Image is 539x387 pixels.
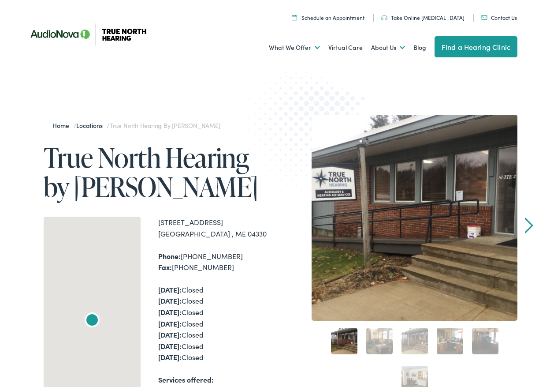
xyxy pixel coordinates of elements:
a: 5 [472,328,498,354]
a: Schedule an Appointment [292,14,364,21]
a: Take Online [MEDICAL_DATA] [381,14,465,21]
strong: [DATE]: [158,352,182,362]
img: Mail icon in color code ffb348, used for communication purposes [481,15,487,20]
strong: [DATE]: [158,330,182,339]
div: [PHONE_NUMBER] [PHONE_NUMBER] [158,251,270,273]
span: True North Hearing by [PERSON_NAME] [110,121,220,130]
div: [STREET_ADDRESS] [GEOGRAPHIC_DATA] , ME 04330 [158,217,270,239]
strong: Services offered: [158,375,214,384]
strong: Phone: [158,251,181,261]
img: Headphones icon in color code ffb348 [381,15,387,20]
div: True North Hearing by AudioNova [82,311,103,332]
a: What We Offer [269,31,320,64]
a: Virtual Care [328,31,363,64]
strong: [DATE]: [158,319,182,328]
strong: [DATE]: [158,285,182,294]
strong: Fax: [158,262,172,272]
a: Home [52,121,73,130]
strong: [DATE]: [158,307,182,317]
a: Contact Us [481,14,517,21]
strong: [DATE]: [158,296,182,305]
strong: [DATE]: [158,341,182,351]
a: 2 [366,328,393,354]
a: About Us [371,31,405,64]
span: / / [52,121,220,130]
a: Find a Hearing Clinic [435,36,517,57]
a: Blog [413,31,426,64]
a: 3 [401,328,428,354]
a: 1 [331,328,357,354]
div: Closed Closed Closed Closed Closed Closed Closed [158,284,270,363]
a: 4 [437,328,463,354]
a: Next [525,218,533,233]
a: Locations [76,121,107,130]
h1: True North Hearing by [PERSON_NAME] [44,143,270,201]
img: Icon symbolizing a calendar in color code ffb348 [292,15,297,20]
